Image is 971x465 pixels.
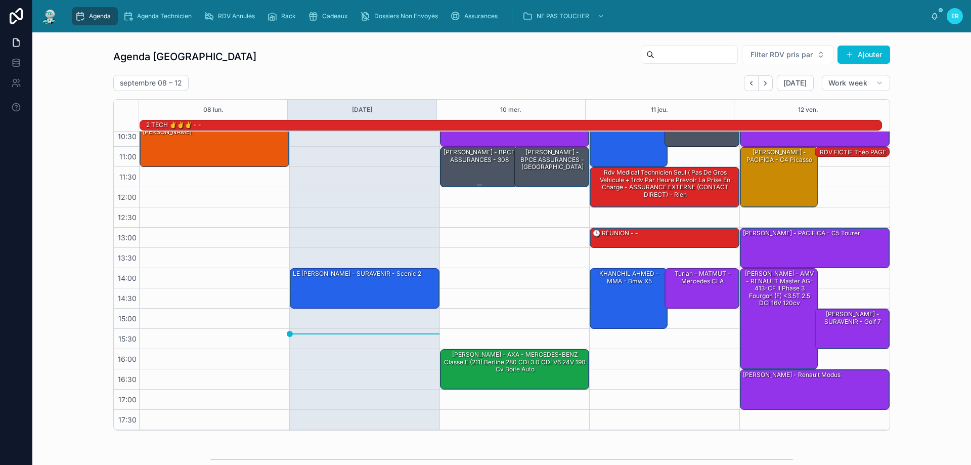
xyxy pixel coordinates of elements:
[115,355,139,363] span: 16:00
[592,229,639,238] div: 🕒 RÉUNION - -
[290,269,439,308] div: LE [PERSON_NAME] - SURAVENIR - Scenic 2
[442,148,517,164] div: [PERSON_NAME] - BPCE ASSURANCES - 308
[117,152,139,161] span: 11:00
[115,213,139,222] span: 12:30
[815,309,889,349] div: [PERSON_NAME] - SURAVENIR - Golf 7
[281,12,296,20] span: Rack
[590,167,739,207] div: rdv medical technicien seul ( pas de gros vehicule + 1rdv par heure prevoir la prise en charge - ...
[515,147,589,187] div: [PERSON_NAME] - BPCE ASSURANCES - [GEOGRAPHIC_DATA]
[440,350,589,389] div: [PERSON_NAME] - AXA - MERCEDES-BENZ Classe E (211) Berline 280 CDi 3.0 CDI V6 24V 190 cv Boîte auto
[742,370,842,379] div: [PERSON_NAME] - Renault modus
[783,78,807,88] span: [DATE]
[500,100,521,120] button: 10 mer.
[116,334,139,343] span: 15:30
[115,294,139,303] span: 14:30
[744,75,759,91] button: Back
[142,128,193,137] div: [PERSON_NAME]
[116,314,139,323] span: 15:00
[828,78,867,88] span: Work week
[464,12,498,20] span: Assurances
[116,395,139,404] span: 17:00
[519,7,609,25] a: NE PAS TOUCHER
[590,228,739,247] div: 🕒 RÉUNION - -
[120,78,182,88] h2: septembre 08 – 12
[115,375,139,384] span: 16:30
[115,193,139,201] span: 12:00
[442,350,589,374] div: [PERSON_NAME] - AXA - MERCEDES-BENZ Classe E (211) Berline 280 CDi 3.0 CDI V6 24V 190 cv Boîte auto
[115,132,139,141] span: 10:30
[140,127,289,166] div: [PERSON_NAME]
[67,5,931,27] div: scrollable content
[742,229,861,238] div: [PERSON_NAME] - PACIFICA - C5 tourer
[777,75,814,91] button: [DATE]
[292,269,422,278] div: LE [PERSON_NAME] - SURAVENIR - Scenic 2
[115,274,139,282] span: 14:00
[352,100,372,120] button: [DATE]
[145,120,202,130] div: 2 TECH ✌️✌️✌️ - -
[72,7,118,25] a: Agenda
[203,100,224,120] button: 08 lun.
[665,269,739,308] div: Turlan - MATMUT - Mercedes CLA
[592,269,667,286] div: KHANCHIL AHMED - MMA - Bmw x5
[516,148,588,172] div: [PERSON_NAME] - BPCE ASSURANCES - [GEOGRAPHIC_DATA]
[822,75,890,91] button: Work week
[120,7,199,25] a: Agenda Technicien
[817,148,889,164] div: RDV FICTIF Théo PAGE - AXA - ford mustang
[116,415,139,424] span: 17:30
[751,50,813,60] span: Filter RDV pris par
[117,173,139,181] span: 11:30
[742,269,817,308] div: [PERSON_NAME] - AMV - RENAULT Master AG-413-CF II Phase 3 Fourgon (F) <3.5T 2.5 dCi 16V 120cv
[740,228,889,268] div: [PERSON_NAME] - PACIFICA - C5 tourer
[759,75,773,91] button: Next
[40,8,59,24] img: App logo
[798,100,818,120] button: 12 ven.
[590,269,667,328] div: KHANCHIL AHMED - MMA - Bmw x5
[740,269,817,369] div: [PERSON_NAME] - AMV - RENAULT Master AG-413-CF II Phase 3 Fourgon (F) <3.5T 2.5 dCi 16V 120cv
[951,12,959,20] span: ER
[667,269,738,286] div: Turlan - MATMUT - Mercedes CLA
[145,120,202,130] div: 2 TECH ✌️✌️✌️ - -
[218,12,255,20] span: RDV Annulés
[137,12,192,20] span: Agenda Technicien
[201,7,262,25] a: RDV Annulés
[537,12,589,20] span: NE PAS TOUCHER
[817,310,889,326] div: [PERSON_NAME] - SURAVENIR - Golf 7
[374,12,438,20] span: Dossiers Non Envoyés
[89,12,111,20] span: Agenda
[357,7,445,25] a: Dossiers Non Envoyés
[305,7,355,25] a: Cadeaux
[115,233,139,242] span: 13:00
[740,147,817,207] div: [PERSON_NAME] - PACIFICA - C4 picasso
[447,7,505,25] a: Assurances
[651,100,668,120] button: 11 jeu.
[322,12,348,20] span: Cadeaux
[837,46,890,64] button: Ajouter
[440,147,517,187] div: [PERSON_NAME] - BPCE ASSURANCES - 308
[815,147,889,157] div: RDV FICTIF Théo PAGE - AXA - ford mustang
[742,45,833,64] button: Select Button
[740,370,889,409] div: [PERSON_NAME] - Renault modus
[742,148,817,164] div: [PERSON_NAME] - PACIFICA - C4 picasso
[264,7,303,25] a: Rack
[115,253,139,262] span: 13:30
[113,50,256,64] h1: Agenda [GEOGRAPHIC_DATA]
[592,168,738,199] div: rdv medical technicien seul ( pas de gros vehicule + 1rdv par heure prevoir la prise en charge - ...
